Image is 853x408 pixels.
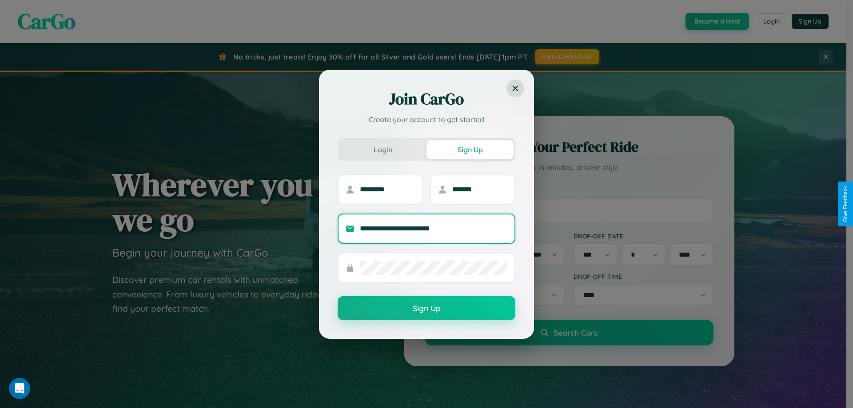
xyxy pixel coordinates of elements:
iframe: Intercom live chat [9,378,30,399]
button: Login [339,140,426,159]
button: Sign Up [426,140,514,159]
h2: Join CarGo [338,88,515,110]
div: Give Feedback [842,186,849,222]
button: Sign Up [338,296,515,320]
p: Create your account to get started [338,114,515,125]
